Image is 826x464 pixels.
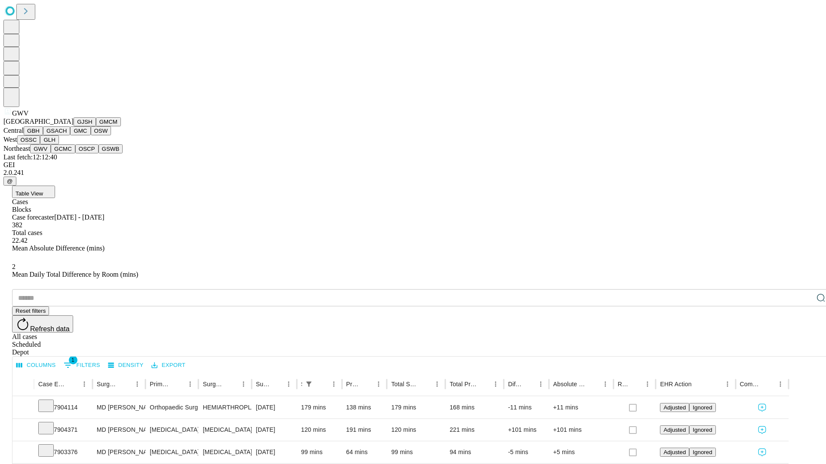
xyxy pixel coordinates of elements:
[256,381,270,388] div: Surgery Date
[12,263,15,270] span: 2
[184,378,196,390] button: Menu
[508,381,522,388] div: Difference
[629,378,641,390] button: Sort
[149,359,188,372] button: Export
[301,397,338,418] div: 179 mins
[774,378,786,390] button: Menu
[203,419,247,441] div: [MEDICAL_DATA]
[693,427,712,433] span: Ignored
[535,378,547,390] button: Menu
[346,397,383,418] div: 138 mins
[301,419,338,441] div: 120 mins
[478,378,490,390] button: Sort
[693,378,705,390] button: Sort
[24,126,43,135] button: GBH
[38,441,88,463] div: 7903376
[96,117,121,126] button: GMCM
[106,359,146,372] button: Density
[150,397,194,418] div: Orthopaedic Surgery
[740,381,761,388] div: Comments
[693,449,712,455] span: Ignored
[15,190,43,197] span: Table View
[91,126,111,135] button: OSW
[75,144,99,153] button: OSCP
[346,381,360,388] div: Predicted In Room Duration
[12,271,138,278] span: Mean Daily Total Difference by Room (mins)
[328,378,340,390] button: Menu
[43,126,70,135] button: GSACH
[373,378,385,390] button: Menu
[12,221,22,229] span: 382
[3,145,30,152] span: Northeast
[391,381,418,388] div: Total Scheduled Duration
[3,177,16,186] button: @
[38,419,88,441] div: 7904371
[150,441,194,463] div: [MEDICAL_DATA]
[553,381,586,388] div: Absolute Difference
[660,425,689,434] button: Adjusted
[391,397,441,418] div: 179 mins
[660,448,689,457] button: Adjusted
[54,214,104,221] span: [DATE] - [DATE]
[256,419,293,441] div: [DATE]
[203,397,247,418] div: HEMIARTHROPLASTY HIP
[3,153,57,161] span: Last fetch: 12:12:40
[15,308,46,314] span: Reset filters
[12,214,54,221] span: Case forecaster
[150,419,194,441] div: [MEDICAL_DATA]
[271,378,283,390] button: Sort
[618,381,629,388] div: Resolved in EHR
[12,315,73,333] button: Refresh data
[97,397,141,418] div: MD [PERSON_NAME] [PERSON_NAME] Md
[172,378,184,390] button: Sort
[599,378,611,390] button: Menu
[346,419,383,441] div: 191 mins
[97,441,141,463] div: MD [PERSON_NAME]
[38,381,65,388] div: Case Epic Id
[99,144,123,153] button: GSWB
[721,378,734,390] button: Menu
[38,397,88,418] div: 7904114
[450,441,499,463] div: 94 mins
[689,425,715,434] button: Ignored
[663,427,686,433] span: Adjusted
[431,378,443,390] button: Menu
[450,381,477,388] div: Total Predicted Duration
[30,325,70,333] span: Refresh data
[70,126,90,135] button: GMC
[693,404,712,411] span: Ignored
[553,397,609,418] div: +11 mins
[450,397,499,418] div: 168 mins
[663,404,686,411] span: Adjusted
[256,397,293,418] div: [DATE]
[30,144,51,153] button: GWV
[301,441,338,463] div: 99 mins
[12,306,49,315] button: Reset filters
[14,359,58,372] button: Select columns
[203,381,224,388] div: Surgery Name
[12,229,42,236] span: Total cases
[97,381,118,388] div: Surgeon Name
[150,381,171,388] div: Primary Service
[17,445,30,460] button: Expand
[508,397,545,418] div: -11 mins
[97,419,141,441] div: MD [PERSON_NAME]
[641,378,653,390] button: Menu
[419,378,431,390] button: Sort
[78,378,90,390] button: Menu
[256,441,293,463] div: [DATE]
[523,378,535,390] button: Sort
[303,378,315,390] button: Show filters
[660,381,691,388] div: EHR Action
[40,135,59,144] button: GLH
[62,358,102,372] button: Show filters
[3,161,823,169] div: GEI
[69,356,77,364] span: 1
[3,169,823,177] div: 2.0.241
[660,403,689,412] button: Adjusted
[17,400,30,415] button: Expand
[450,419,499,441] div: 221 mins
[12,244,105,252] span: Mean Absolute Difference (mins)
[391,441,441,463] div: 99 mins
[301,381,302,388] div: Scheduled In Room Duration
